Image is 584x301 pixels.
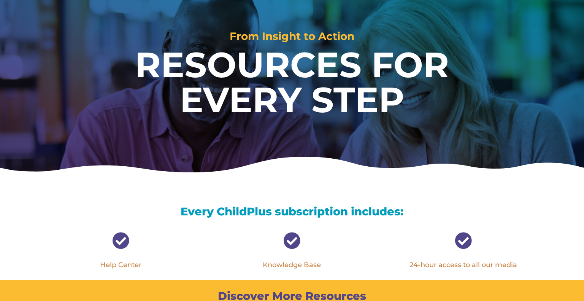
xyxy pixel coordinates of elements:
span:  [112,232,129,249]
p: 24-hour access to all our media [391,261,535,270]
a: Help Center [100,261,141,269]
span:  [455,232,472,249]
h3: Every ChildPlus subscription includes: [49,206,535,221]
h1: RESOURCES FOR EVERY STEP [82,47,502,121]
h2: From Insight to Action [29,31,555,45]
span:  [283,232,300,249]
a: Knowledge Base [263,261,321,269]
